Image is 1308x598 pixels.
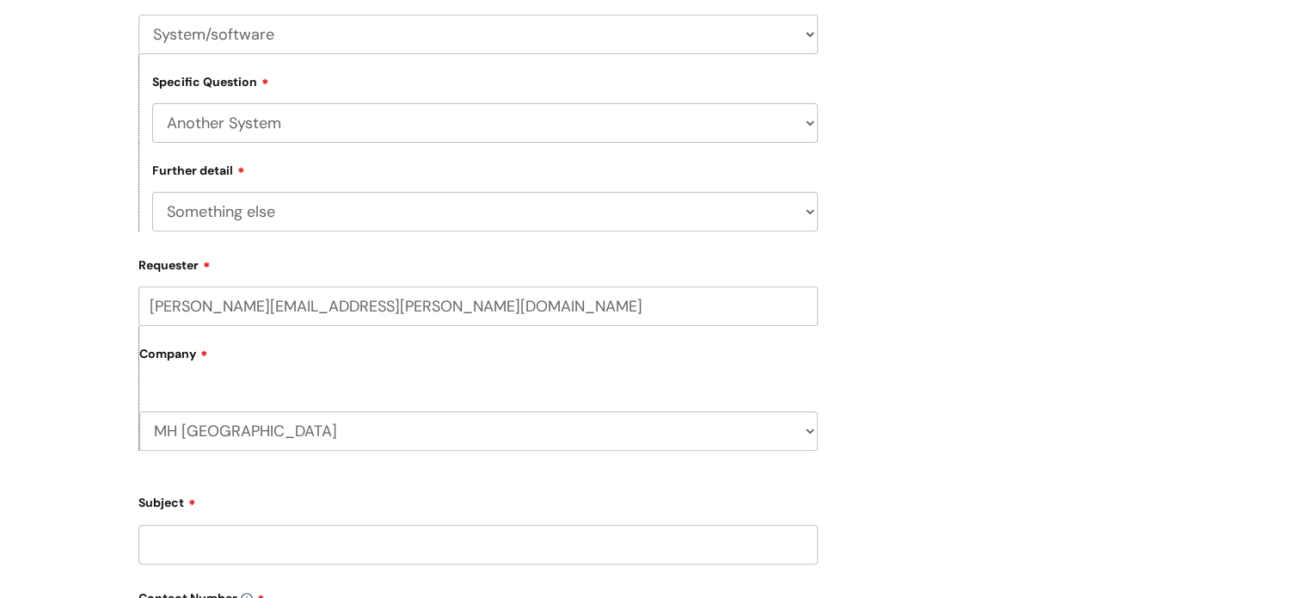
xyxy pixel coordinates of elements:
[138,287,818,326] input: Email
[138,490,818,510] label: Subject
[139,341,818,379] label: Company
[138,252,818,273] label: Requester
[152,161,245,178] label: Further detail
[152,72,269,89] label: Specific Question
